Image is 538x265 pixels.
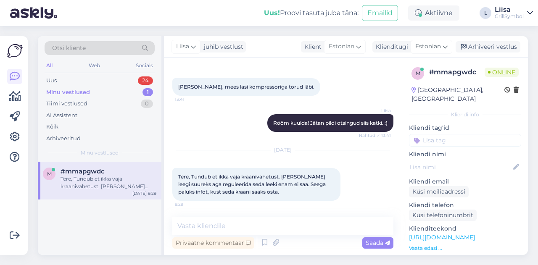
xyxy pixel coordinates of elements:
p: Vaata edasi ... [409,244,521,252]
div: All [45,60,54,71]
div: 24 [138,76,153,85]
div: Tiimi vestlused [46,100,87,108]
span: Liisa [359,108,391,114]
span: Otsi kliente [52,44,86,52]
b: Uus! [264,9,280,17]
div: Küsi telefoninumbrit [409,210,477,221]
button: Emailid [362,5,398,21]
div: Web [87,60,102,71]
div: L [480,7,491,19]
a: [URL][DOMAIN_NAME] [409,234,475,241]
a: LiisaGrillSymbol [495,6,533,20]
div: [GEOGRAPHIC_DATA], [GEOGRAPHIC_DATA] [411,86,504,103]
span: Minu vestlused [81,149,119,157]
div: Klienditugi [372,42,408,51]
span: Rööm kuulda! Jätan pildi otsingud siis katki. :) [273,120,388,126]
div: Kliendi info [409,111,521,118]
span: Nähtud ✓ 13:41 [359,132,391,139]
div: # mmapgwdc [429,67,485,77]
div: Uus [46,76,57,85]
div: 1 [142,88,153,97]
p: Kliendi tag'id [409,123,521,132]
p: Kliendi email [409,177,521,186]
div: [DATE] [172,146,393,154]
span: m [416,70,420,76]
span: Tere, Tundub et ikka vaja kraanivahetust. [PERSON_NAME] leegi suureks aga reguleerida seda leeki ... [178,173,327,195]
div: Tere, Tundub et ikka vaja kraanivahetust. [PERSON_NAME] leegi suureks aga reguleerida seda leeki ... [61,175,156,190]
div: Aktiivne [408,5,459,21]
div: Küsi meiliaadressi [409,186,469,197]
span: Liisa [176,42,189,51]
span: [PERSON_NAME], mees lasi kompressoriga torud läbi. [178,84,314,90]
span: Estonian [329,42,354,51]
div: [DATE] 9:29 [132,190,156,197]
div: Privaatne kommentaar [172,237,254,249]
input: Lisa nimi [409,163,512,172]
div: Proovi tasuta juba täna: [264,8,359,18]
span: #mmapgwdc [61,168,105,175]
div: juhib vestlust [200,42,243,51]
div: Klient [301,42,322,51]
p: Kliendi nimi [409,150,521,159]
span: m [47,171,52,177]
div: Arhiveeri vestlus [456,41,520,52]
span: Online [485,68,519,77]
div: 0 [141,100,153,108]
div: AI Assistent [46,111,77,120]
div: Socials [134,60,155,71]
span: 13:41 [175,96,206,102]
input: Lisa tag [409,134,521,147]
img: Askly Logo [7,43,23,59]
div: Liisa [495,6,524,13]
div: Arhiveeritud [46,134,81,143]
span: 9:29 [175,201,206,207]
p: Klienditeekond [409,224,521,233]
div: GrillSymbol [495,13,524,20]
span: Estonian [415,42,441,51]
p: Kliendi telefon [409,201,521,210]
div: Kõik [46,123,58,131]
div: Minu vestlused [46,88,90,97]
span: Saada [366,239,390,247]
